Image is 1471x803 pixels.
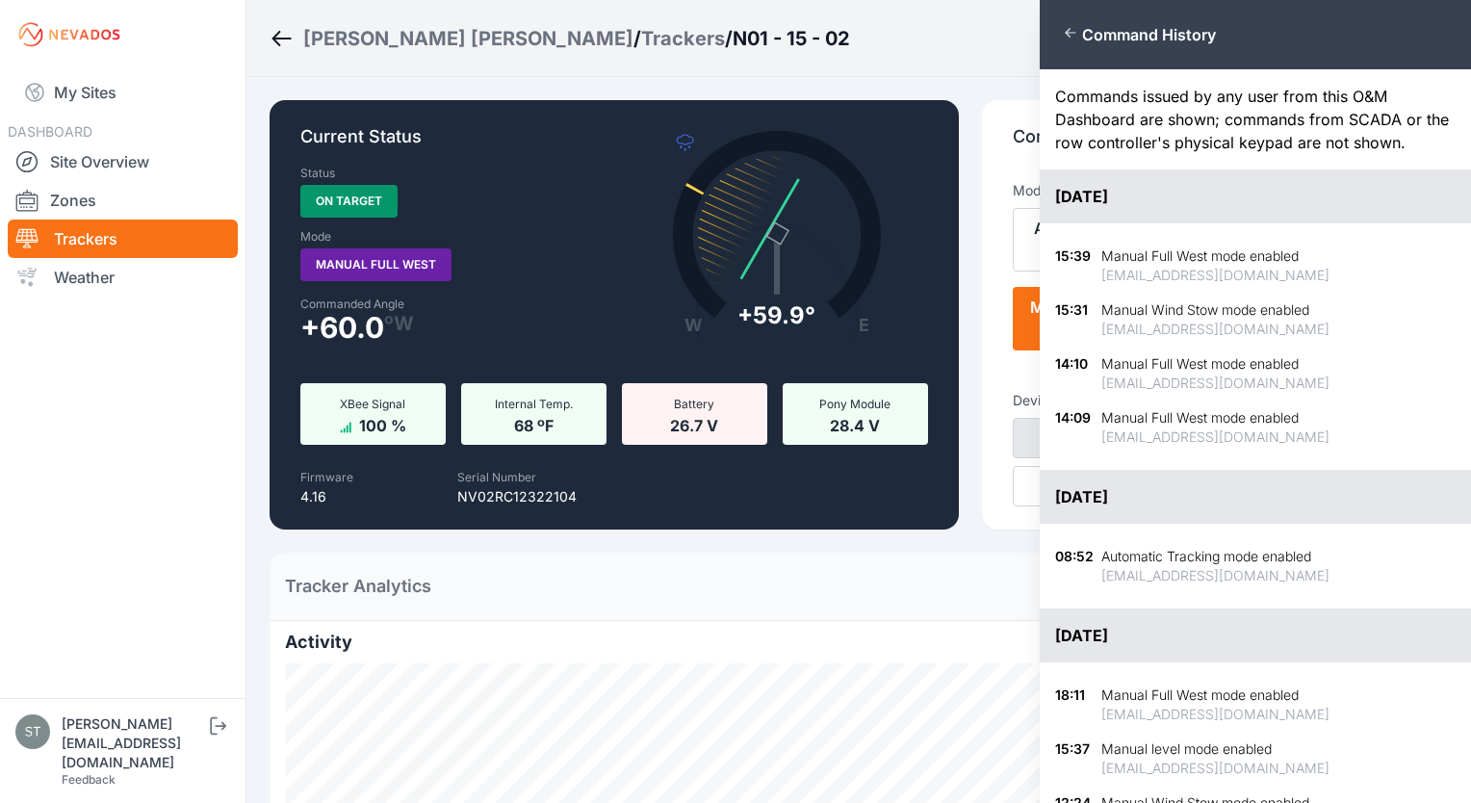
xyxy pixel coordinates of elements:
div: [EMAIL_ADDRESS][DOMAIN_NAME] [1101,566,1329,585]
div: Automatic Tracking mode enabled [1101,547,1329,566]
span: Command History [1082,25,1216,44]
div: [EMAIL_ADDRESS][DOMAIN_NAME] [1101,427,1329,447]
div: Manual Full West mode enabled [1101,686,1329,705]
div: 14:09 [1055,408,1094,447]
div: [EMAIL_ADDRESS][DOMAIN_NAME] [1101,320,1329,339]
div: Manual Full West mode enabled [1101,408,1329,427]
div: Commands issued by any user from this O&M Dashboard are shown; commands from SCADA or the row con... [1040,69,1471,169]
div: 08:52 [1055,547,1094,585]
div: 18:11 [1055,686,1094,724]
div: Manual level mode enabled [1101,739,1329,759]
div: [EMAIL_ADDRESS][DOMAIN_NAME] [1101,705,1329,724]
div: [EMAIL_ADDRESS][DOMAIN_NAME] [1101,374,1329,393]
div: [EMAIL_ADDRESS][DOMAIN_NAME] [1101,266,1329,285]
div: [DATE] [1040,609,1471,662]
div: Manual Full West mode enabled [1101,246,1329,266]
div: [EMAIL_ADDRESS][DOMAIN_NAME] [1101,759,1329,778]
div: [DATE] [1040,169,1471,223]
div: 15:39 [1055,246,1094,285]
div: Manual Wind Stow mode enabled [1101,300,1329,320]
div: 15:37 [1055,739,1094,778]
div: Manual Full West mode enabled [1101,354,1329,374]
div: 15:31 [1055,300,1094,339]
div: [DATE] [1040,470,1471,524]
div: 14:10 [1055,354,1094,393]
